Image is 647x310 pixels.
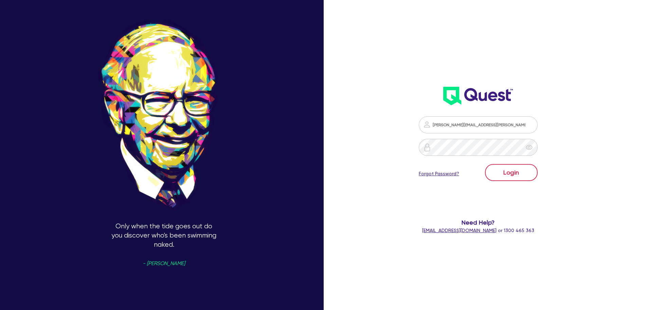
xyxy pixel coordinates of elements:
[423,143,431,151] img: icon-password
[392,218,565,227] span: Need Help?
[143,261,185,266] span: - [PERSON_NAME]
[443,87,513,105] img: wH2k97JdezQIQAAAABJRU5ErkJggg==
[422,228,534,233] span: or 1300 465 363
[526,144,533,151] span: eye
[419,116,538,133] input: Email address
[423,120,431,129] img: icon-password
[485,164,538,181] button: Login
[422,228,497,233] a: [EMAIL_ADDRESS][DOMAIN_NAME]
[419,170,459,177] a: Forgot Password?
